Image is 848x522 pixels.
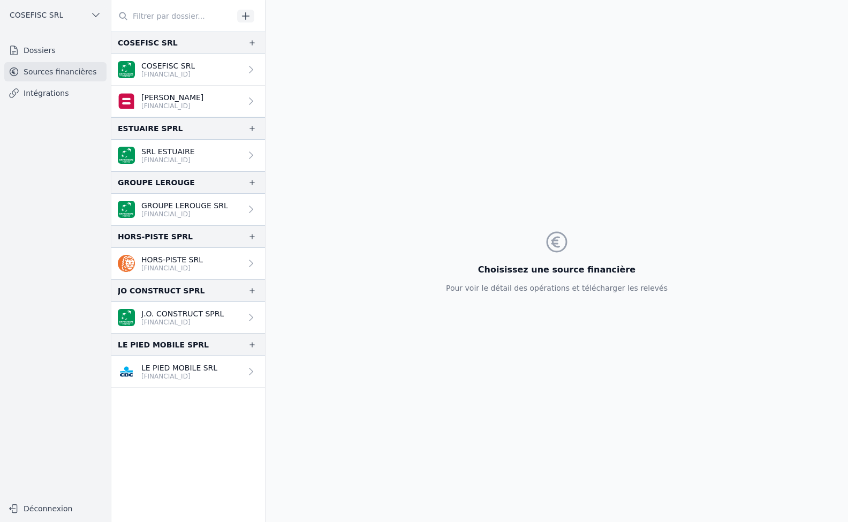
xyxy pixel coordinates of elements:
a: Intégrations [4,84,107,103]
h3: Choisissez une source financière [446,263,668,276]
p: LE PIED MOBILE SRL [141,362,217,373]
input: Filtrer par dossier... [111,6,233,26]
img: BNP_BE_BUSINESS_GEBABEBB.png [118,61,135,78]
p: [PERSON_NAME] [141,92,203,103]
span: COSEFISC SRL [10,10,63,20]
img: ing.png [118,255,135,272]
img: CBC_CREGBEBB.png [118,363,135,380]
p: [FINANCIAL_ID] [141,70,195,79]
button: Déconnexion [4,500,107,517]
p: [FINANCIAL_ID] [141,372,217,381]
p: [FINANCIAL_ID] [141,318,224,327]
a: [PERSON_NAME] [FINANCIAL_ID] [111,86,265,117]
a: SRL ESTUAIRE [FINANCIAL_ID] [111,140,265,171]
a: Dossiers [4,41,107,60]
p: [FINANCIAL_ID] [141,156,195,164]
p: GROUPE LEROUGE SRL [141,200,228,211]
img: BNP_BE_BUSINESS_GEBABEBB.png [118,147,135,164]
p: HORS-PISTE SRL [141,254,203,265]
p: [FINANCIAL_ID] [141,102,203,110]
div: COSEFISC SRL [118,36,178,49]
p: [FINANCIAL_ID] [141,264,203,273]
div: JO CONSTRUCT SPRL [118,284,205,297]
p: SRL ESTUAIRE [141,146,195,157]
button: COSEFISC SRL [4,6,107,24]
a: COSEFISC SRL [FINANCIAL_ID] [111,54,265,86]
a: Sources financières [4,62,107,81]
div: GROUPE LEROUGE [118,176,195,189]
div: ESTUAIRE SPRL [118,122,183,135]
p: J.O. CONSTRUCT SPRL [141,308,224,319]
div: HORS-PISTE SPRL [118,230,193,243]
p: Pour voir le détail des opérations et télécharger les relevés [446,283,668,293]
img: BNP_BE_BUSINESS_GEBABEBB.png [118,201,135,218]
div: LE PIED MOBILE SPRL [118,338,209,351]
a: GROUPE LEROUGE SRL [FINANCIAL_ID] [111,194,265,225]
a: HORS-PISTE SRL [FINANCIAL_ID] [111,248,265,279]
p: COSEFISC SRL [141,60,195,71]
img: belfius-1.png [118,93,135,110]
p: [FINANCIAL_ID] [141,210,228,218]
img: BNP_BE_BUSINESS_GEBABEBB.png [118,309,135,326]
a: J.O. CONSTRUCT SPRL [FINANCIAL_ID] [111,302,265,334]
a: LE PIED MOBILE SRL [FINANCIAL_ID] [111,356,265,388]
